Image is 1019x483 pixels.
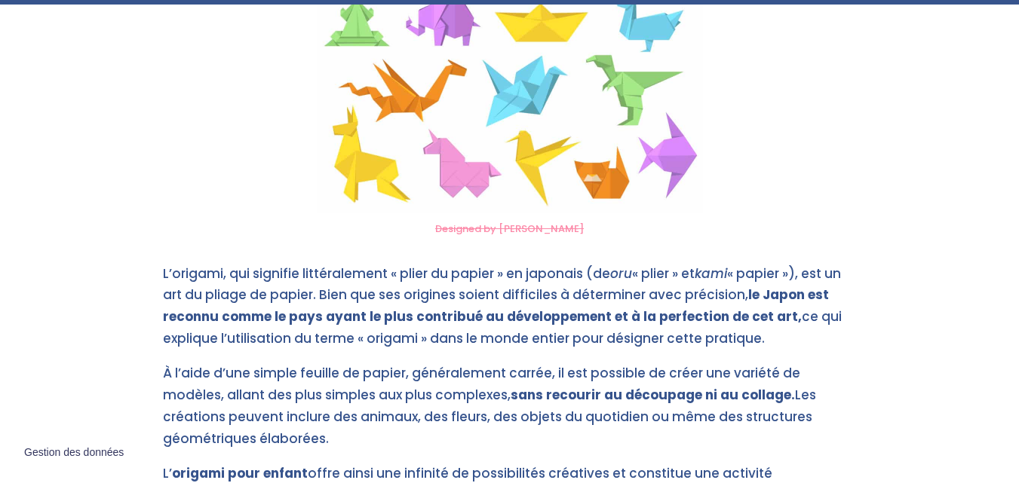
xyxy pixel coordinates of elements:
[15,437,133,469] button: Gestion des données
[435,222,584,236] a: Designed by [PERSON_NAME]
[172,464,308,482] strong: origami pour enfant
[511,386,795,404] strong: sans recourir au découpage ni au collage.
[610,264,632,283] em: oru
[163,362,857,463] p: À l’aide d’une simple feuille de papier, généralement carrée, il est possible de créer une variét...
[24,446,124,460] span: Gestion des données
[695,264,727,283] em: kami
[163,263,857,363] p: L’origami, qui signifie littéralement « plier du papier » en japonais (de « plier » et « papier »...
